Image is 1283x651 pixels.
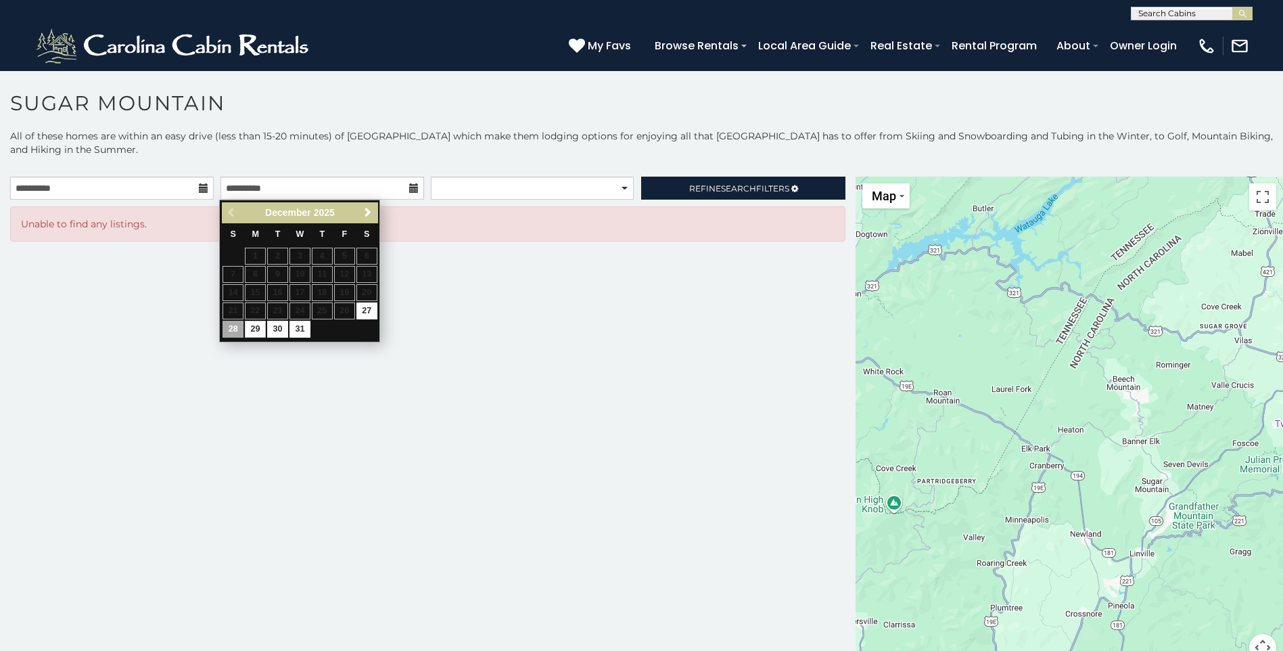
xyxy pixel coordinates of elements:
[319,229,325,239] span: Thursday
[945,34,1044,58] a: Rental Program
[267,321,288,338] a: 30
[1197,37,1216,55] img: phone-regular-white.png
[342,229,347,239] span: Friday
[872,189,896,203] span: Map
[245,321,266,338] a: 29
[296,229,304,239] span: Wednesday
[364,229,369,239] span: Saturday
[648,34,745,58] a: Browse Rentals
[689,183,789,194] span: Refine Filters
[1230,37,1249,55] img: mail-regular-white.png
[569,37,634,55] a: My Favs
[275,229,281,239] span: Tuesday
[223,321,243,338] a: 28
[314,207,335,218] span: 2025
[359,204,376,221] a: Next
[265,207,311,218] span: December
[363,207,373,218] span: Next
[252,229,259,239] span: Monday
[21,217,835,231] p: Unable to find any listings.
[641,177,845,200] a: RefineSearchFilters
[231,229,236,239] span: Sunday
[356,302,377,319] a: 27
[721,183,756,194] span: Search
[1249,183,1276,210] button: Toggle fullscreen view
[751,34,858,58] a: Local Area Guide
[862,183,910,208] button: Change map style
[588,37,631,54] span: My Favs
[289,321,310,338] a: 31
[1103,34,1184,58] a: Owner Login
[864,34,939,58] a: Real Estate
[1050,34,1097,58] a: About
[34,26,314,66] img: White-1-2.png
